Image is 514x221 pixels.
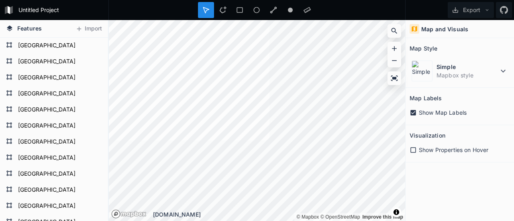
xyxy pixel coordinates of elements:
h4: Map and Visuals [421,25,468,33]
h2: Visualization [410,129,445,142]
span: Features [17,24,42,32]
span: Toggle attribution [394,208,399,217]
span: Show Map Labels [419,108,467,117]
a: Mapbox logo [111,209,120,219]
h2: Map Style [410,42,437,55]
a: OpenStreetMap [320,214,360,220]
a: Map feedback [362,214,403,220]
dt: Simple [436,63,498,71]
div: [DOMAIN_NAME] [153,210,405,219]
a: Mapbox logo [111,209,147,219]
h2: Map Labels [410,92,442,104]
img: Simple [412,61,432,81]
button: Export [448,2,494,18]
dd: Mapbox style [436,71,498,79]
a: Mapbox [296,214,319,220]
span: Show Properties on Hover [419,146,488,154]
button: Toggle attribution [392,207,401,217]
button: Import [71,22,106,35]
